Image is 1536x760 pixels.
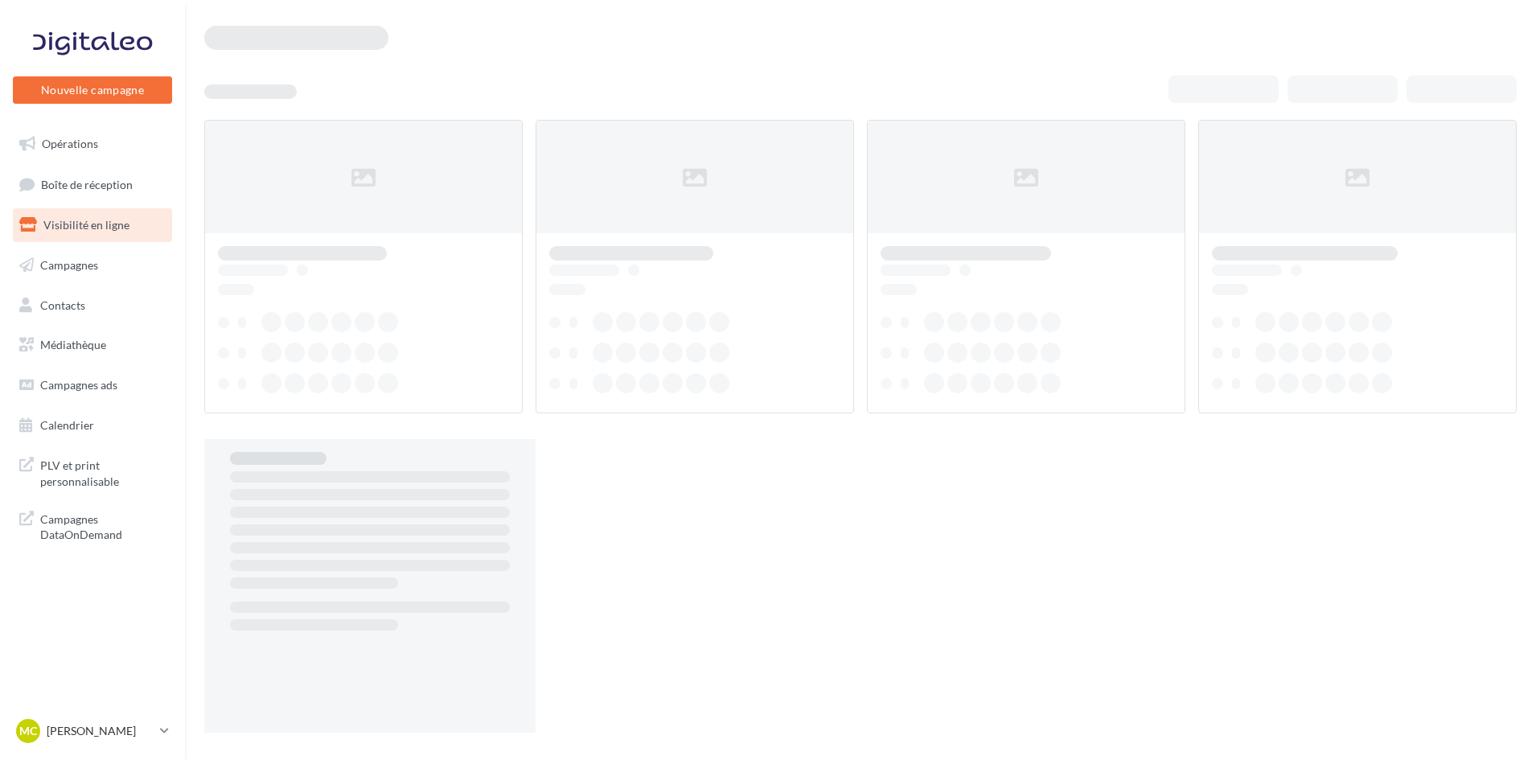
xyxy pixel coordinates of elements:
[19,723,37,739] span: MC
[10,502,175,549] a: Campagnes DataOnDemand
[10,167,175,202] a: Boîte de réception
[13,716,172,746] a: MC [PERSON_NAME]
[10,368,175,402] a: Campagnes ads
[40,508,166,543] span: Campagnes DataOnDemand
[10,289,175,322] a: Contacts
[10,127,175,161] a: Opérations
[47,723,154,739] p: [PERSON_NAME]
[10,448,175,495] a: PLV et print personnalisable
[40,378,117,392] span: Campagnes ads
[10,409,175,442] a: Calendrier
[40,418,94,432] span: Calendrier
[40,454,166,489] span: PLV et print personnalisable
[42,137,98,150] span: Opérations
[40,298,85,311] span: Contacts
[41,177,133,191] span: Boîte de réception
[40,338,106,351] span: Médiathèque
[40,258,98,272] span: Campagnes
[10,208,175,242] a: Visibilité en ligne
[10,328,175,362] a: Médiathèque
[13,76,172,104] button: Nouvelle campagne
[10,249,175,282] a: Campagnes
[43,218,129,232] span: Visibilité en ligne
